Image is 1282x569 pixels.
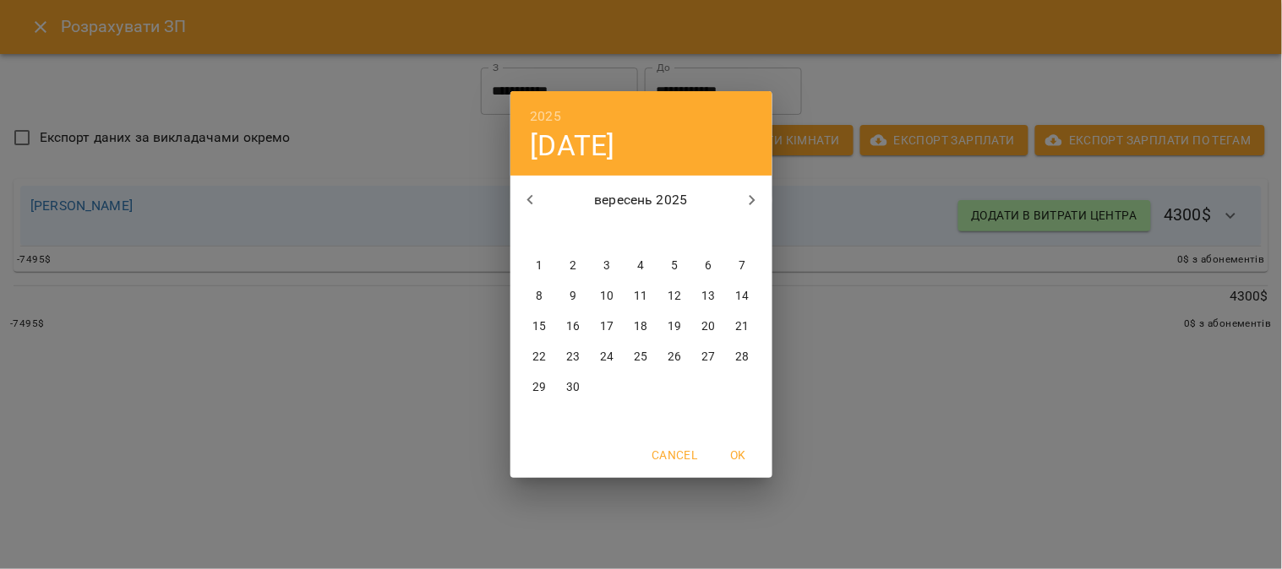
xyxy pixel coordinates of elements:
[559,312,589,342] button: 16
[536,257,543,274] p: 1
[603,257,610,274] p: 3
[592,342,623,372] button: 24
[600,349,614,366] p: 24
[531,128,615,163] button: [DATE]
[532,349,546,366] p: 22
[525,342,555,372] button: 22
[660,225,690,242] span: пт
[694,312,724,342] button: 20
[705,257,712,274] p: 6
[728,312,758,342] button: 21
[592,225,623,242] span: ср
[550,190,732,210] p: вересень 2025
[735,288,749,305] p: 14
[652,445,697,465] span: Cancel
[735,318,749,335] p: 21
[668,288,681,305] p: 12
[701,288,715,305] p: 13
[701,318,715,335] p: 20
[532,318,546,335] p: 15
[532,379,546,396] p: 29
[525,312,555,342] button: 15
[668,318,681,335] p: 19
[570,257,576,274] p: 2
[626,342,657,372] button: 25
[634,288,647,305] p: 11
[559,251,589,281] button: 2
[735,349,749,366] p: 28
[694,225,724,242] span: сб
[525,225,555,242] span: пн
[531,105,562,128] button: 2025
[536,288,543,305] p: 8
[559,281,589,312] button: 9
[712,440,766,470] button: OK
[728,225,758,242] span: нд
[660,342,690,372] button: 26
[626,225,657,242] span: чт
[634,349,647,366] p: 25
[600,318,614,335] p: 17
[645,440,704,470] button: Cancel
[728,342,758,372] button: 28
[525,372,555,403] button: 29
[626,312,657,342] button: 18
[626,251,657,281] button: 4
[525,281,555,312] button: 8
[671,257,678,274] p: 5
[559,372,589,403] button: 30
[637,257,644,274] p: 4
[559,342,589,372] button: 23
[694,251,724,281] button: 6
[701,349,715,366] p: 27
[728,281,758,312] button: 14
[626,281,657,312] button: 11
[566,318,580,335] p: 16
[660,251,690,281] button: 5
[570,288,576,305] p: 9
[660,281,690,312] button: 12
[592,312,623,342] button: 17
[566,379,580,396] p: 30
[525,251,555,281] button: 1
[668,349,681,366] p: 26
[739,257,745,274] p: 7
[634,318,647,335] p: 18
[718,445,759,465] span: OK
[559,225,589,242] span: вт
[592,251,623,281] button: 3
[566,349,580,366] p: 23
[660,312,690,342] button: 19
[694,342,724,372] button: 27
[600,288,614,305] p: 10
[728,251,758,281] button: 7
[592,281,623,312] button: 10
[694,281,724,312] button: 13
